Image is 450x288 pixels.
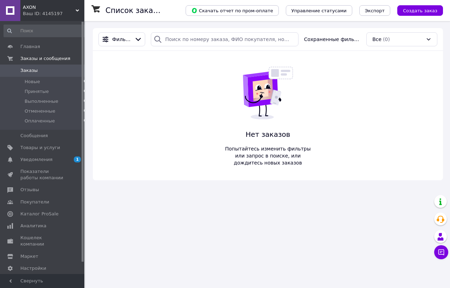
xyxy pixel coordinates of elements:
[20,265,46,272] span: Настройки
[20,211,58,217] span: Каталог ProSale
[291,8,347,13] span: Управление статусами
[359,5,390,16] button: Экспорт
[23,11,84,17] div: Ваш ID: 4145197
[151,32,298,46] input: Поиск по номеру заказа, ФИО покупателя, номеру телефона, Email, номеру накладной
[365,8,385,13] span: Экспорт
[25,118,55,124] span: Оплаченные
[25,79,40,85] span: Новые
[20,187,39,193] span: Отзывы
[20,235,65,247] span: Кошелек компании
[434,245,448,259] button: Чат с покупателем
[390,7,443,13] a: Создать заказ
[397,5,443,16] button: Создать заказ
[25,88,49,95] span: Принятые
[112,36,131,43] span: Фильтры
[84,79,86,85] span: 0
[25,98,58,105] span: Выполненные
[84,108,86,114] span: 0
[74,156,81,162] span: 1
[383,36,390,42] span: (0)
[20,199,49,205] span: Покупатели
[84,88,86,95] span: 0
[286,5,352,16] button: Управление статусами
[20,55,70,62] span: Заказы и сообщения
[221,129,314,140] span: Нет заказов
[84,98,86,105] span: 0
[20,253,38,260] span: Маркет
[20,156,52,163] span: Уведомления
[20,67,38,74] span: Заказы
[20,145,60,151] span: Товары и услуги
[304,36,361,43] span: Сохраненные фильтры:
[403,8,437,13] span: Создать заказ
[20,223,46,229] span: Аналитика
[20,43,40,50] span: Главная
[372,36,381,43] span: Все
[20,168,65,181] span: Показатели работы компании
[191,7,273,14] span: Скачать отчет по пром-оплате
[186,5,279,16] button: Скачать отчет по пром-оплате
[105,6,166,15] h1: Список заказов
[23,4,76,11] span: AXON
[25,108,55,114] span: Отмененные
[84,118,86,124] span: 0
[221,145,314,166] span: Попытайтесь изменить фильтры или запрос в поиске, или дождитесь новых заказов
[4,25,87,37] input: Поиск
[20,133,48,139] span: Сообщения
